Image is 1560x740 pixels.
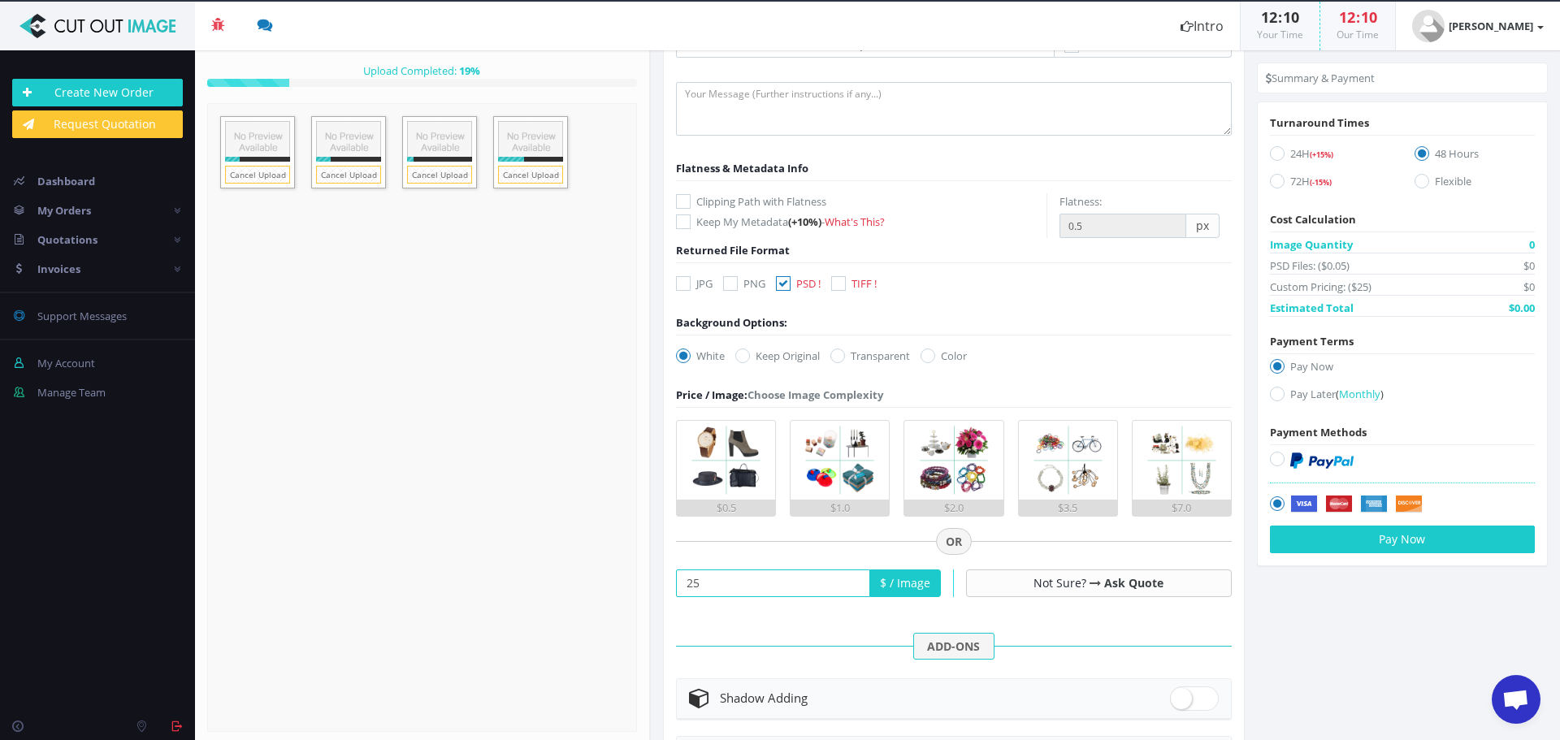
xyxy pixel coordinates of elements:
[1266,70,1375,86] li: Summary & Payment
[788,214,821,229] span: (+10%)
[800,421,879,500] img: 2.png
[457,63,480,78] strong: %
[37,232,97,247] span: Quotations
[1270,386,1535,408] label: Pay Later
[723,275,765,292] label: PNG
[735,348,820,364] label: Keep Original
[1361,7,1377,27] span: 10
[1059,193,1102,210] label: Flatness:
[1186,214,1220,238] span: px
[676,314,787,331] div: Background Options:
[791,500,889,516] div: $1.0
[676,243,790,257] span: Returned File Format
[1270,236,1353,253] span: Image Quantity
[1339,7,1355,27] span: 12
[1270,173,1390,195] label: 72H
[1257,28,1303,41] small: Your Time
[1142,421,1221,500] img: 5.png
[1270,358,1535,380] label: Pay Now
[1133,500,1231,516] div: $7.0
[1270,257,1350,274] span: PSD Files: ($0.05)
[1415,145,1535,167] label: 48 Hours
[37,203,91,218] span: My Orders
[1270,334,1354,348] span: Payment Terms
[676,569,870,597] input: Your Price
[851,276,877,291] span: TIFF !
[1270,300,1354,316] span: Estimated Total
[1104,575,1163,591] a: Ask Quote
[37,356,95,370] span: My Account
[676,348,725,364] label: White
[1339,387,1380,401] span: Monthly
[676,387,747,402] span: Price / Image:
[677,500,775,516] div: $0.5
[1033,575,1086,591] span: Not Sure?
[1412,10,1445,42] img: user_default.jpg
[676,387,883,403] div: Choose Image Complexity
[1270,212,1356,227] span: Cost Calculation
[12,14,183,38] img: Cut Out Image
[1290,495,1423,513] img: Securely by Stripe
[1415,173,1535,195] label: Flexible
[1492,675,1540,724] a: Chat öffnen
[1355,7,1361,27] span: :
[1270,526,1535,553] button: Pay Now
[1270,279,1371,295] span: Custom Pricing: ($25)
[12,110,183,138] a: Request Quotation
[796,276,821,291] span: PSD !
[1270,145,1390,167] label: 24H
[1277,7,1283,27] span: :
[676,275,713,292] label: JPG
[37,309,127,323] span: Support Messages
[921,348,967,364] label: Color
[407,166,472,184] a: Cancel Upload
[1019,500,1117,516] div: $3.5
[37,385,106,400] span: Manage Team
[1029,421,1107,500] img: 4.png
[37,262,80,276] span: Invoices
[913,633,994,660] span: ADD-ONS
[316,166,381,184] a: Cancel Upload
[915,421,994,500] img: 3.png
[12,79,183,106] a: Create New Order
[1337,28,1379,41] small: Our Time
[904,500,1003,516] div: $2.0
[1396,2,1560,50] a: [PERSON_NAME]
[1310,146,1333,161] a: (+15%)
[1283,7,1299,27] span: 10
[1523,257,1535,274] span: $0
[870,569,941,597] span: $ / Image
[1310,174,1332,188] a: (-15%)
[225,166,290,184] a: Cancel Upload
[1261,7,1277,27] span: 12
[676,214,1046,230] label: Keep My Metadata -
[676,193,1046,210] label: Clipping Path with Flatness
[1290,452,1354,469] img: PayPal
[207,63,637,79] div: Upload Completed:
[936,528,972,556] span: OR
[687,421,765,500] img: 1.png
[459,63,470,78] span: 19
[825,214,885,229] a: What's This?
[1336,387,1384,401] a: (Monthly)
[1270,425,1367,439] span: Payment Methods
[830,348,910,364] label: Transparent
[1270,115,1369,130] span: Turnaround Times
[1310,149,1333,160] span: (+15%)
[1529,236,1535,253] span: 0
[498,166,563,184] a: Cancel Upload
[1164,2,1240,50] a: Intro
[676,161,808,175] span: Flatness & Metadata Info
[1310,177,1332,188] span: (-15%)
[1509,300,1535,316] span: $0.00
[1449,19,1533,33] strong: [PERSON_NAME]
[1523,279,1535,295] span: $0
[37,174,95,188] span: Dashboard
[720,690,808,706] span: Shadow Adding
